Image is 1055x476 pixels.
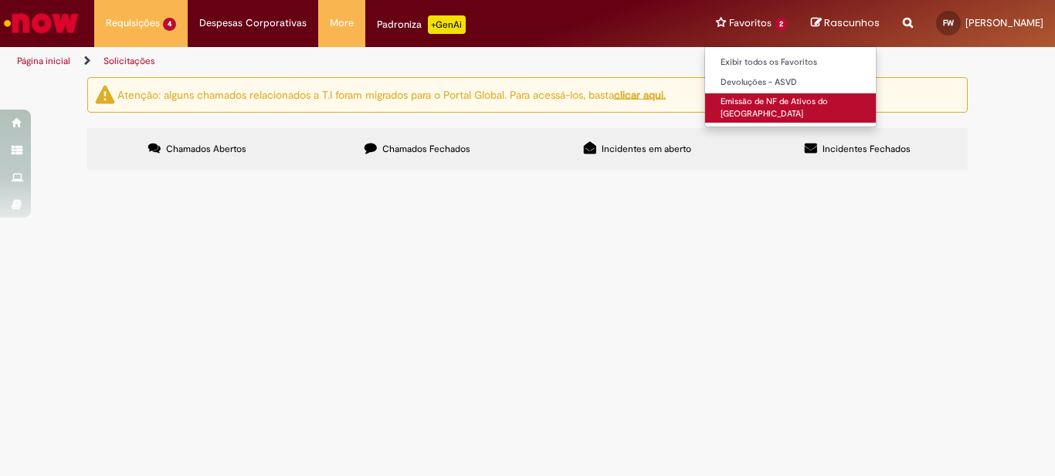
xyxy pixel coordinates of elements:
span: Incidentes em aberto [602,143,691,155]
a: Exibir todos os Favoritos [705,54,876,71]
span: Incidentes Fechados [823,143,911,155]
ul: Favoritos [704,46,877,127]
span: Rascunhos [824,15,880,30]
span: Chamados Abertos [166,143,246,155]
span: FW [943,18,954,28]
a: clicar aqui. [614,87,666,101]
span: 4 [163,18,176,31]
a: Emissão de NF de Ativos do [GEOGRAPHIC_DATA] [705,93,876,122]
img: ServiceNow [2,8,81,39]
span: Chamados Fechados [382,143,470,155]
ng-bind-html: Atenção: alguns chamados relacionados a T.I foram migrados para o Portal Global. Para acessá-los,... [117,87,666,101]
span: Despesas Corporativas [199,15,307,31]
a: Devoluções - ASVD [705,74,876,91]
ul: Trilhas de página [12,47,692,76]
span: [PERSON_NAME] [965,16,1043,29]
span: More [330,15,354,31]
p: +GenAi [428,15,466,34]
a: Rascunhos [811,16,880,31]
a: Página inicial [17,55,70,67]
span: 2 [775,18,788,31]
div: Padroniza [377,15,466,34]
span: Requisições [106,15,160,31]
span: Favoritos [729,15,772,31]
a: Solicitações [103,55,155,67]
